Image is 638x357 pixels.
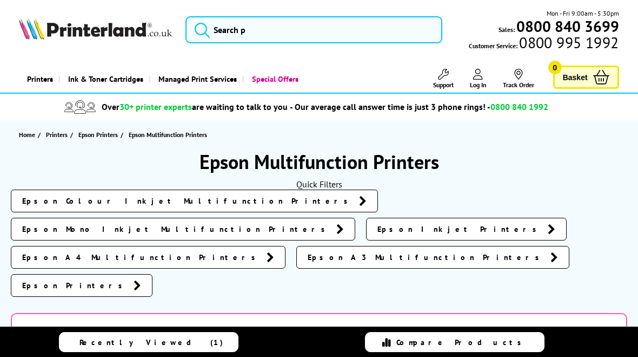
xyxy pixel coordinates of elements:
span: 30+ printer experts [119,101,192,112]
a: Ink & Toner Cartridges [58,65,149,93]
span: Epson A4 Multifunction Printers [22,252,261,263]
span: Customer Service: [469,37,619,51]
a: Support [433,69,454,89]
span: Epson Mono Inkjet Multifunction Printers [22,224,331,235]
span: Mon - Fri 9:00am - 5:30pm [547,8,619,18]
img: Printerland Logo [19,18,172,40]
b: 0800 840 3699 [516,16,619,36]
a: Epson A4 Multifunction Printers [11,246,285,269]
span: Epson Printers [78,129,118,140]
a: Epson Printers [78,129,121,140]
span: Printers [46,129,68,140]
a: 0800 840 3699 [515,21,619,31]
a: Printers [46,129,70,140]
span: Epson A3 Multifunction Printers [308,252,545,263]
a: Epson Inkjet Printers [366,218,567,241]
span: Log In [470,81,487,89]
a: Epson Printers [11,274,152,297]
a: Managed Print Services [149,65,242,93]
a: Home [19,129,38,140]
a: Printers [19,65,58,93]
a: Epson Colour Inkjet Multifunction Printers [11,190,378,212]
span: Epson Multifunction Printers [129,131,207,139]
h1: Epson Multifunction Printers [11,149,627,174]
span: Basket [563,70,588,85]
a: Recently Viewed (1) [59,332,238,352]
span: Epson Printers [22,280,128,291]
span: Sales: [499,24,515,35]
span: Support [433,81,454,89]
div: Quick Filters [11,179,627,190]
span: Compare Products [396,337,527,347]
input: Search p [185,16,442,43]
span: - Our average call answer time is just 3 phone rings! - [290,101,548,112]
span: Ink & Toner Cartridges [68,65,143,93]
a: Printerland Logo [19,18,172,42]
a: Special Offers [242,65,304,93]
span: Epson Colour Inkjet Multifunction Printers [22,196,354,206]
span: Epson Inkjet Printers [377,224,542,235]
span: 0800 995 1992 [517,37,619,48]
span: Over are waiting to talk to you [102,101,288,112]
span: 0 [548,61,562,74]
a: Epson A3 Multifunction Printers [296,246,569,269]
span: 0800 840 1992 [490,101,548,112]
a: Basket 0 [553,66,619,89]
a: Epson Mono Inkjet Multifunction Printers [11,218,355,241]
a: Log In [470,69,487,89]
a: Track Order [503,69,534,89]
a: Compare Products [365,332,544,352]
span: Recently Viewed (1) [79,337,223,347]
